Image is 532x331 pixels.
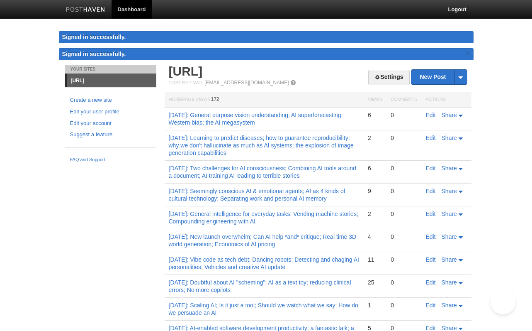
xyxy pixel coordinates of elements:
div: 2 [368,210,382,218]
div: 0 [391,187,417,195]
a: Suggest a feature [70,130,151,139]
div: 0 [391,233,417,240]
a: Edit [426,211,436,217]
a: Create a new site [70,96,151,105]
span: Share [442,302,457,309]
span: Share [442,211,457,217]
a: [URL] [169,64,203,78]
a: Edit your account [70,119,151,128]
a: Edit [426,188,436,194]
a: Settings [368,70,409,85]
span: Share [442,188,457,194]
div: 0 [391,210,417,218]
a: Edit [426,135,436,141]
span: Share [442,233,457,240]
a: × [464,48,471,59]
div: 6 [368,164,382,172]
li: Your Sites [65,65,156,74]
a: [DATE]: Doubtful about AI "scheming"; AI as a text toy; reducing clinical errors; No more copilots [169,279,351,293]
a: Edit [426,279,436,286]
img: Posthaven-bar [66,7,105,13]
a: FAQ and Support [70,156,151,164]
a: New Post [411,70,466,84]
div: 4 [368,233,382,240]
div: 0 [391,279,417,286]
span: Share [442,256,457,263]
a: [DATE]: Scaling AI; Is it just a tool; Should we watch what we say; How do we persuade an AI [169,302,358,316]
div: 0 [391,111,417,119]
div: 2 [368,134,382,142]
a: Edit your user profile [70,108,151,116]
span: Share [442,112,457,118]
div: 11 [368,256,382,263]
a: [DATE]: General intelligence for everyday tasks; Vending machine stories; Compounding engineering... [169,211,358,225]
a: [DATE]: Vibe code as tech debt; Dancing robots; Detecting and chaging AI personalities; Vehicles ... [169,256,359,270]
a: [DATE]: New launch overwhelm; Can AI help *and* critique; Real time 3D world generation; Economic... [169,233,357,248]
div: 25 [368,279,382,286]
div: 1 [368,302,382,309]
span: Share [442,279,457,286]
a: [DATE]: General purpose vision understanding; AI superforecasting; Western bias; the AI megasystem [169,112,343,126]
iframe: Help Scout Beacon - Open [491,289,515,314]
div: 0 [391,256,417,263]
th: Actions [422,92,471,108]
span: 172 [211,96,219,102]
a: Edit [426,112,436,118]
span: Share [442,165,457,172]
div: 6 [368,111,382,119]
a: Edit [426,233,436,240]
th: Views [364,92,386,108]
th: Comments [386,92,421,108]
a: [DATE]: Two challenges for AI consciousness; Combining AI tools around a document; AI training AI... [169,165,356,179]
a: Edit [426,165,436,172]
div: 0 [391,302,417,309]
a: Edit [426,256,436,263]
a: [URL] [67,74,156,87]
a: Edit [426,302,436,309]
div: 0 [391,134,417,142]
a: [DATE]: Learning to predict diseases; how to guarantee reproducibility; why we don't hallucinate ... [169,135,354,156]
div: 9 [368,187,382,195]
div: 0 [391,164,417,172]
a: [EMAIL_ADDRESS][DOMAIN_NAME] [204,80,289,86]
div: Signed in successfully. [59,31,474,43]
a: [DATE]: Seemingly conscious AI & emotional agents; AI as 4 kinds of cultural technology; Separati... [169,188,345,202]
span: Share [442,135,457,141]
span: Post by Email [169,80,203,85]
th: Homepage Views [165,92,364,108]
span: Signed in successfully. [62,51,126,57]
